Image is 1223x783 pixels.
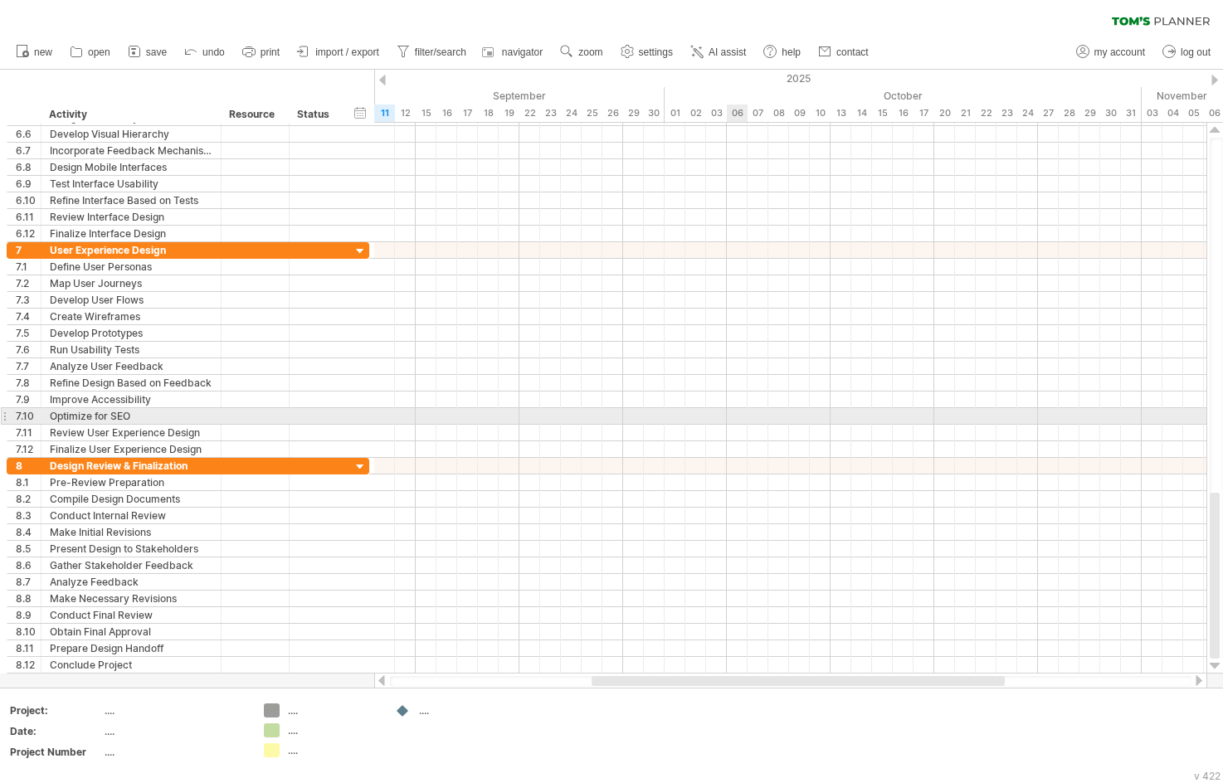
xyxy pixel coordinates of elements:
a: import / export [293,41,384,63]
div: Monday, 3 November 2025 [1142,105,1162,122]
span: zoom [578,46,602,58]
div: 7.12 [16,441,41,457]
div: Develop User Flows [50,292,212,308]
div: Test Interface Usability [50,176,212,192]
div: 8.1 [16,474,41,490]
div: 8.12 [16,657,41,673]
div: 6.9 [16,176,41,192]
div: Conduct Final Review [50,607,212,623]
div: .... [105,724,244,738]
div: v 422 [1194,770,1221,782]
div: User Experience Design [50,242,212,258]
div: Gather Stakeholder Feedback [50,557,212,573]
div: Date: [10,724,101,738]
div: Incorporate Feedback Mechanisms [50,143,212,158]
span: open [88,46,110,58]
span: log out [1181,46,1211,58]
div: Tuesday, 16 September 2025 [436,105,457,122]
div: Monday, 22 September 2025 [519,105,540,122]
div: Project: [10,703,101,717]
div: Project Number [10,745,101,759]
div: 7.6 [16,342,41,357]
div: Friday, 24 October 2025 [1017,105,1038,122]
div: 7.3 [16,292,41,308]
div: Friday, 10 October 2025 [810,105,831,122]
div: 8 [16,458,41,474]
div: 8.6 [16,557,41,573]
div: 6.12 [16,226,41,241]
div: Monday, 27 October 2025 [1038,105,1059,122]
div: Wednesday, 24 September 2025 [561,105,582,122]
a: settings [616,41,678,63]
div: Map User Journeys [50,275,212,291]
a: contact [814,41,874,63]
div: 8.5 [16,541,41,557]
div: Resource [229,106,280,123]
div: Conclude Project [50,657,212,673]
div: Tuesday, 30 September 2025 [644,105,665,122]
div: 7.9 [16,391,41,407]
div: .... [288,703,378,717]
a: save [124,41,172,63]
div: Analyze Feedback [50,574,212,590]
div: Finalize User Experience Design [50,441,212,457]
span: contact [836,46,869,58]
div: 7.4 [16,309,41,324]
div: Thursday, 11 September 2025 [374,105,395,122]
a: navigator [480,41,548,63]
div: Review User Experience Design [50,425,212,440]
div: Make Necessary Revisions [50,591,212,606]
div: Analyze User Feedback [50,358,212,374]
div: 7 [16,242,41,258]
div: Monday, 20 October 2025 [934,105,955,122]
div: Thursday, 16 October 2025 [893,105,914,122]
div: .... [419,703,509,717]
span: import / export [315,46,379,58]
div: Create Wireframes [50,309,212,324]
a: filter/search [392,41,471,63]
span: my account [1094,46,1145,58]
div: 7.8 [16,375,41,391]
div: Review Interface Design [50,209,212,225]
a: zoom [556,41,607,63]
div: .... [288,723,378,737]
div: Finalize Interface Design [50,226,212,241]
div: Wednesday, 5 November 2025 [1183,105,1204,122]
div: 6.6 [16,126,41,142]
div: Develop Visual Hierarchy [50,126,212,142]
div: 7.7 [16,358,41,374]
div: 8.10 [16,624,41,640]
div: 6.10 [16,192,41,208]
div: 7.10 [16,408,41,424]
a: print [238,41,285,63]
div: Thursday, 30 October 2025 [1100,105,1121,122]
span: new [34,46,52,58]
div: Monday, 13 October 2025 [831,105,851,122]
div: .... [288,743,378,757]
div: Tuesday, 28 October 2025 [1059,105,1079,122]
span: help [782,46,801,58]
div: Friday, 31 October 2025 [1121,105,1142,122]
div: Present Design to Stakeholders [50,541,212,557]
div: 7.11 [16,425,41,440]
div: Refine Design Based on Feedback [50,375,212,391]
div: Design Review & Finalization [50,458,212,474]
div: Activity [49,106,212,123]
div: Improve Accessibility [50,391,212,407]
div: .... [105,745,244,759]
div: 7.1 [16,259,41,275]
div: 6.11 [16,209,41,225]
span: undo [202,46,225,58]
div: Prepare Design Handoff [50,640,212,656]
div: Thursday, 23 October 2025 [996,105,1017,122]
div: Friday, 3 October 2025 [706,105,727,122]
div: Tuesday, 23 September 2025 [540,105,561,122]
a: log out [1158,41,1216,63]
a: my account [1072,41,1150,63]
a: new [12,41,57,63]
a: undo [180,41,230,63]
div: Thursday, 25 September 2025 [582,105,602,122]
div: Make Initial Revisions [50,524,212,540]
div: 6.8 [16,159,41,175]
div: .... [105,703,244,717]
